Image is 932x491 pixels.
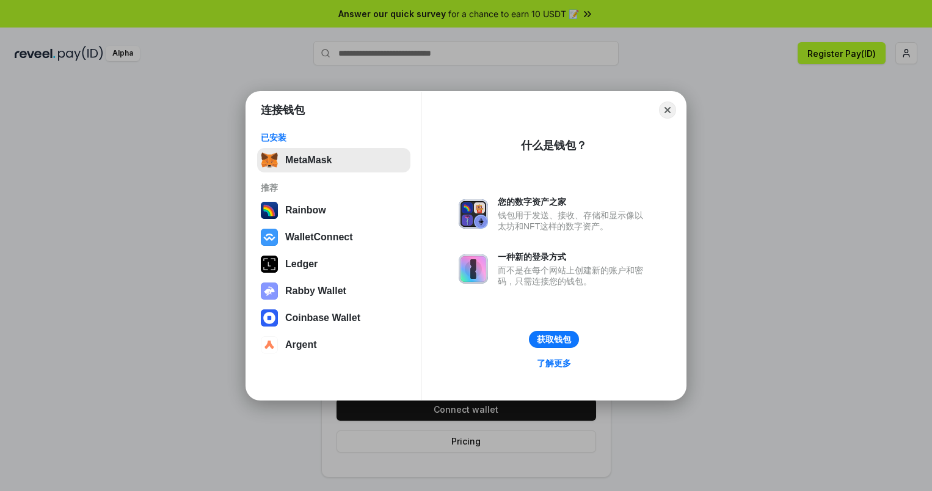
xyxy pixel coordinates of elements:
h1: 连接钱包 [261,103,305,117]
div: WalletConnect [285,232,353,243]
div: 一种新的登录方式 [498,251,649,262]
div: 什么是钱包？ [521,138,587,153]
img: svg+xml,%3Csvg%20xmlns%3D%22http%3A%2F%2Fwww.w3.org%2F2000%2Fsvg%22%20fill%3D%22none%22%20viewBox... [261,282,278,300]
div: Coinbase Wallet [285,312,360,323]
div: 已安装 [261,132,407,143]
button: WalletConnect [257,225,410,249]
a: 了解更多 [530,355,578,371]
div: 而不是在每个网站上创建新的账户和密码，只需连接您的钱包。 [498,265,649,287]
button: 获取钱包 [529,331,579,348]
button: Rainbow [257,198,410,223]
button: Coinbase Wallet [257,306,410,330]
div: 钱包用于发送、接收、存储和显示像以太坊和NFT这样的数字资产。 [498,210,649,232]
img: svg+xml,%3Csvg%20xmlns%3D%22http%3A%2F%2Fwww.w3.org%2F2000%2Fsvg%22%20fill%3D%22none%22%20viewBox... [459,199,488,229]
div: Rainbow [285,205,326,216]
div: Argent [285,339,317,350]
div: 了解更多 [537,358,571,369]
div: 推荐 [261,182,407,193]
button: Close [659,102,676,119]
button: MetaMask [257,148,410,172]
img: svg+xml,%3Csvg%20xmlns%3D%22http%3A%2F%2Fwww.w3.org%2F2000%2Fsvg%22%20fill%3D%22none%22%20viewBox... [459,254,488,284]
img: svg+xml,%3Csvg%20xmlns%3D%22http%3A%2F%2Fwww.w3.org%2F2000%2Fsvg%22%20width%3D%2228%22%20height%3... [261,256,278,273]
img: svg+xml,%3Csvg%20width%3D%22120%22%20height%3D%22120%22%20viewBox%3D%220%200%20120%20120%22%20fil... [261,202,278,219]
div: 获取钱包 [537,334,571,345]
button: Ledger [257,252,410,276]
img: svg+xml,%3Csvg%20width%3D%2228%22%20height%3D%2228%22%20viewBox%3D%220%200%2028%2028%22%20fill%3D... [261,336,278,353]
img: svg+xml,%3Csvg%20width%3D%2228%22%20height%3D%2228%22%20viewBox%3D%220%200%2028%2028%22%20fill%3D... [261,309,278,327]
div: MetaMask [285,155,332,166]
div: Rabby Wallet [285,286,346,297]
div: 您的数字资产之家 [498,196,649,207]
div: Ledger [285,259,318,270]
button: Rabby Wallet [257,279,410,303]
img: svg+xml,%3Csvg%20fill%3D%22none%22%20height%3D%2233%22%20viewBox%3D%220%200%2035%2033%22%20width%... [261,152,278,169]
button: Argent [257,333,410,357]
img: svg+xml,%3Csvg%20width%3D%2228%22%20height%3D%2228%22%20viewBox%3D%220%200%2028%2028%22%20fill%3D... [261,229,278,246]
